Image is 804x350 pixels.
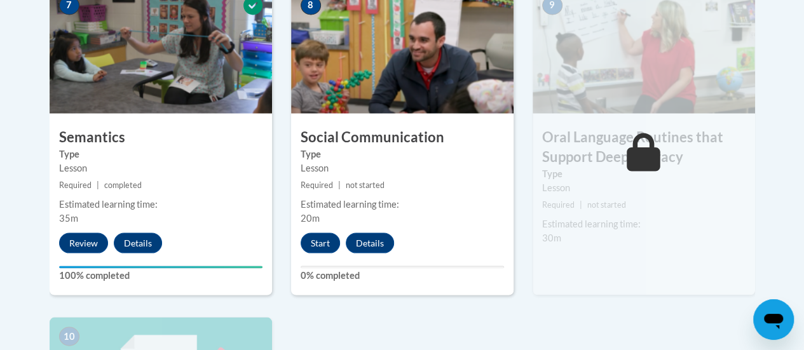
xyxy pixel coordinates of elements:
label: 100% completed [59,268,262,282]
h3: Semantics [50,127,272,147]
h3: Oral Language Routines that Support Deep Literacy [533,127,755,166]
span: | [580,199,582,209]
span: | [338,180,341,189]
label: Type [542,166,746,180]
div: Lesson [301,161,504,175]
span: 35m [59,212,78,223]
span: 20m [301,212,320,223]
span: completed [104,180,142,189]
button: Details [346,232,394,253]
span: not started [587,199,626,209]
div: Estimated learning time: [301,197,504,211]
label: 0% completed [301,268,504,282]
div: Estimated learning time: [59,197,262,211]
span: | [97,180,99,189]
span: Required [542,199,575,209]
label: Type [59,147,262,161]
div: Lesson [59,161,262,175]
label: Type [301,147,504,161]
button: Review [59,232,108,253]
button: Details [114,232,162,253]
span: 10 [59,326,79,346]
span: Required [59,180,92,189]
h3: Social Communication [291,127,514,147]
div: Lesson [542,180,746,194]
button: Start [301,232,340,253]
span: not started [346,180,385,189]
span: 30m [542,232,561,243]
div: Your progress [59,266,262,268]
span: Required [301,180,333,189]
iframe: Button to launch messaging window [753,299,794,340]
div: Estimated learning time: [542,217,746,231]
